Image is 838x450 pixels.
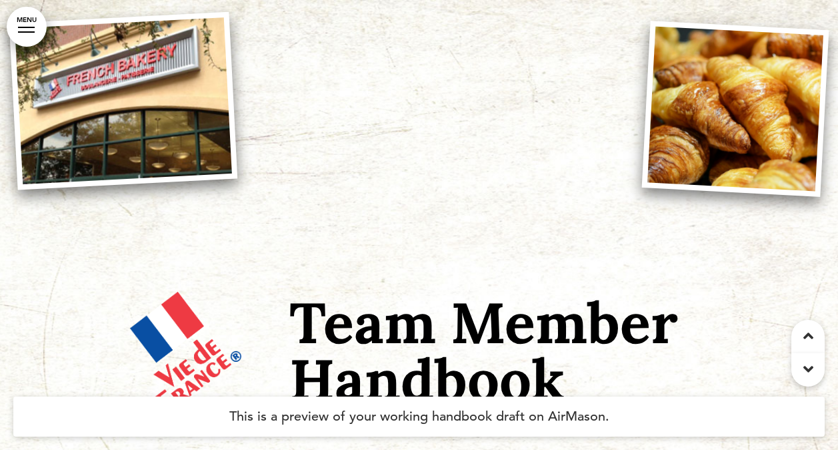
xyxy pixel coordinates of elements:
a: MENU [7,7,47,47]
h1: Team Member Handbook [289,237,749,407]
img: 1729273230770-bakerystorephoto.jpg [9,12,238,190]
img: food-france-morning-breakfast.jpg [642,21,829,197]
img: logo.png [130,292,241,414]
h4: This is a preview of your working handbook draft on AirMason. [13,397,825,437]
